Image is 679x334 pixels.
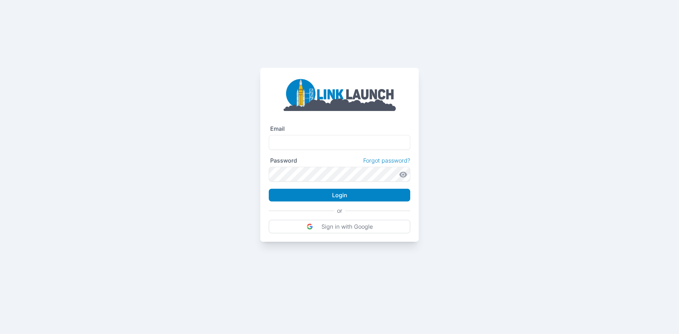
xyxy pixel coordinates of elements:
img: DIz4rYaBO0VM93JpwbwaJtqNfEsbwZFgEL50VtgcJLBV6wK9aKtfd+cEkvuBfcC37k9h8VGR+csPdltgAAAABJRU5ErkJggg== [307,223,313,230]
label: Password [270,157,297,164]
button: Sign in with Google [269,220,410,233]
label: Email [270,125,285,132]
p: Sign in with Google [321,223,373,230]
button: Login [269,189,410,201]
a: Forgot password? [363,157,410,164]
img: linklaunch_big.2e5cdd30.png [283,76,396,111]
p: or [337,207,342,214]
